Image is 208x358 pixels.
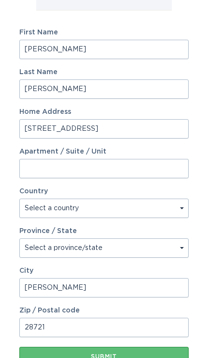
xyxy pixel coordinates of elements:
label: First Name [19,29,189,36]
label: Zip / Postal code [19,307,189,314]
label: Home Address [19,109,189,115]
label: Province / State [19,228,77,234]
label: Apartment / Suite / Unit [19,148,189,155]
label: Country [19,188,48,195]
label: City [19,267,189,274]
label: Last Name [19,69,189,76]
